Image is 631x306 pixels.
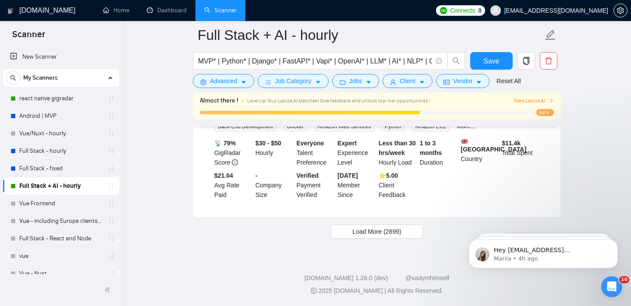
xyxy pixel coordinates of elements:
[295,138,336,167] div: Talent Preference
[478,6,482,15] span: 8
[213,171,254,200] div: Avg Rate Paid
[619,276,629,283] span: 10
[108,253,115,260] span: holder
[108,113,115,120] span: holder
[340,79,346,85] span: folder
[265,79,271,85] span: bars
[311,288,317,294] span: copyright
[493,7,499,14] span: user
[108,148,115,155] span: holder
[379,140,416,156] b: Less than 30 hrs/week
[379,172,398,179] b: ⭐️ 5.00
[19,212,103,230] a: Vue - including Europe clients | only search title
[255,140,281,147] b: $30 - $50
[337,140,357,147] b: Expert
[383,74,432,88] button: userClientcaret-down
[10,48,112,66] a: New Scanner
[5,28,52,46] span: Scanner
[210,76,237,86] span: Advanced
[390,79,396,85] span: user
[247,98,430,104] span: Level Up Your Laziza AI Matches! Give feedback and unlock top-tier opportunities !
[377,138,418,167] div: Hourly Load
[496,76,521,86] a: Reset All
[6,71,20,85] button: search
[419,79,425,85] span: caret-down
[601,276,622,297] iframe: Intercom live chat
[19,107,103,125] a: Android | MVP
[420,140,442,156] b: 1 to 3 months
[365,79,372,85] span: caret-down
[349,76,362,86] span: Jobs
[7,75,20,81] span: search
[147,7,187,14] a: dashboardDashboard
[613,4,627,18] button: setting
[440,7,447,14] img: upwork-logo.png
[436,74,489,88] button: idcardVendorcaret-down
[614,7,627,14] span: setting
[518,52,535,70] button: copy
[514,97,554,105] button: Train Laziza AI
[459,138,500,167] div: Country
[297,172,319,179] b: Verified
[336,138,377,167] div: Experience Level
[108,130,115,137] span: holder
[453,76,472,86] span: Vendor
[540,57,557,65] span: delete
[214,140,236,147] b: 📡 79%
[241,79,247,85] span: caret-down
[405,274,449,281] a: @vadymhimself
[483,56,499,67] span: Save
[193,74,254,88] button: settingAdvancedcaret-down
[3,48,119,66] li: New Scanner
[213,138,254,167] div: GigRadar Score
[255,172,258,179] b: -
[448,57,464,65] span: search
[23,69,58,87] span: My Scanners
[476,79,482,85] span: caret-down
[19,142,103,160] a: Full Stack - hourly
[232,159,238,165] span: info-circle
[200,79,206,85] span: setting
[19,125,103,142] a: Vue/Nuxt - hourly
[108,235,115,242] span: holder
[108,218,115,225] span: holder
[104,285,113,294] span: double-left
[7,4,14,18] img: logo
[450,6,476,15] span: Connects:
[502,140,521,147] b: $ 11.4k
[315,79,321,85] span: caret-down
[436,58,442,64] span: info-circle
[198,56,432,67] input: Search Freelance Jobs...
[254,138,295,167] div: Hourly
[200,96,238,106] span: Almost there !
[254,171,295,200] div: Company Size
[447,52,465,70] button: search
[19,90,103,107] a: react native gigradar
[19,177,103,195] a: Full Stack + AI - hourly
[352,227,401,236] span: Load More (2899)
[314,122,374,131] span: Amazon Web Services
[130,286,624,295] div: 2025 [DOMAIN_NAME] | All Rights Reserved.
[549,98,554,103] span: right
[284,122,307,131] span: Docker
[108,165,115,172] span: holder
[400,76,415,86] span: Client
[332,74,379,88] button: folderJobscaret-down
[381,122,404,131] span: Python
[418,138,459,167] div: Duration
[19,247,103,265] a: vue
[214,122,277,131] span: Back-End Development
[443,79,450,85] span: idcard
[295,171,336,200] div: Payment Verified
[377,171,418,200] div: Client Feedback
[536,109,554,116] span: 66%
[461,138,527,153] b: [GEOGRAPHIC_DATA]
[198,24,543,46] input: Scanner name...
[204,7,237,14] a: searchScanner
[214,172,233,179] b: $21.04
[337,172,358,179] b: [DATE]
[297,140,324,147] b: Everyone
